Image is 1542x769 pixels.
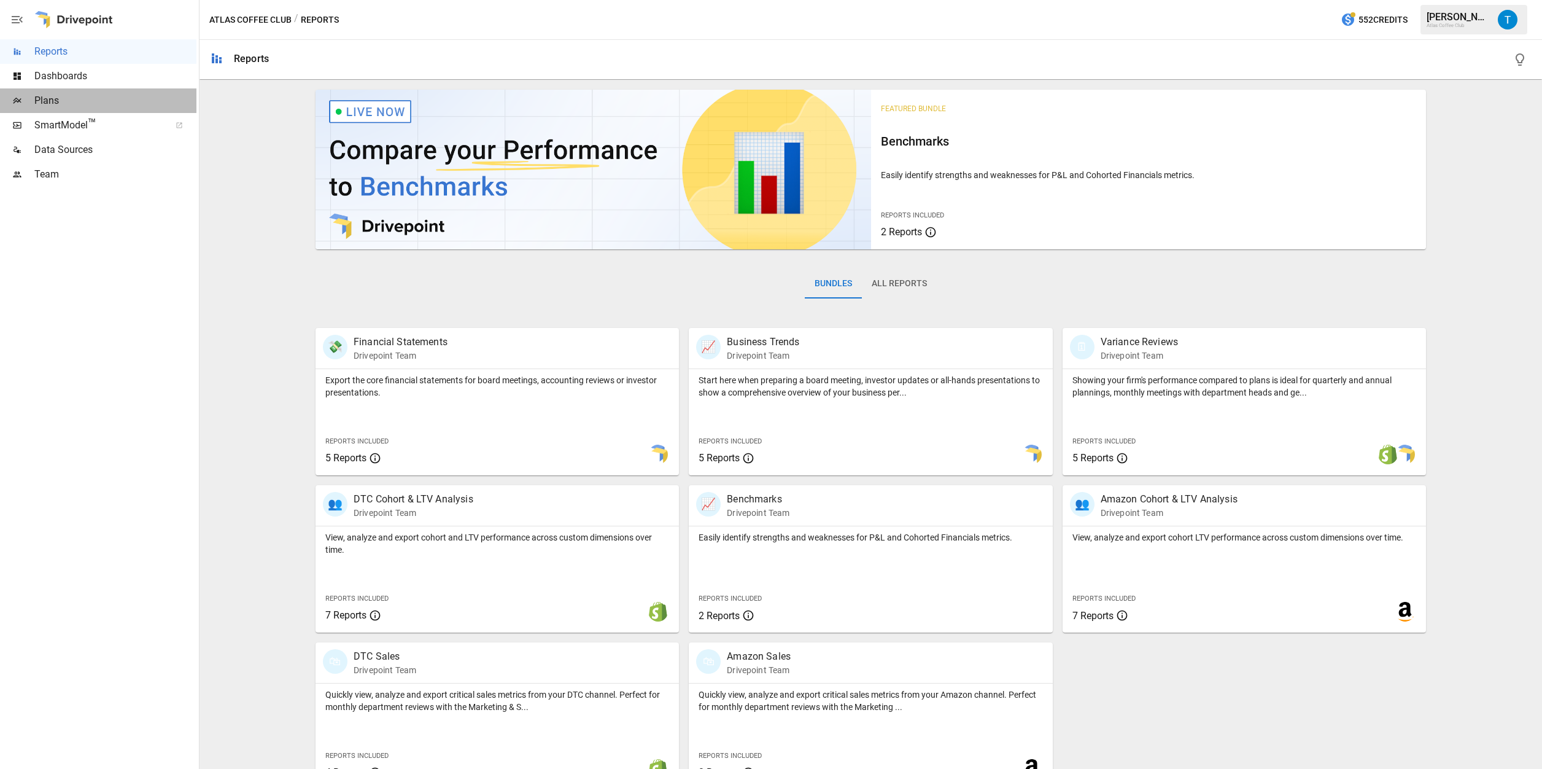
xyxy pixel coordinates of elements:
[1395,602,1415,622] img: amazon
[699,595,762,603] span: Reports Included
[1072,452,1114,464] span: 5 Reports
[34,93,196,108] span: Plans
[1427,23,1490,28] div: Atlas Coffee Club
[316,90,871,249] img: video thumbnail
[1395,445,1415,464] img: smart model
[727,349,799,362] p: Drivepoint Team
[354,492,473,507] p: DTC Cohort & LTV Analysis
[1490,2,1525,37] button: Tyler Hines
[34,167,196,182] span: Team
[1498,10,1517,29] img: Tyler Hines
[648,445,668,464] img: smart model
[862,269,937,299] button: All Reports
[1358,12,1408,28] span: 552 Credits
[323,335,347,359] div: 💸
[209,12,292,28] button: Atlas Coffee Club
[34,69,196,84] span: Dashboards
[1070,492,1095,517] div: 👥
[1336,9,1412,31] button: 552Credits
[325,689,669,713] p: Quickly view, analyze and export critical sales metrics from your DTC channel. Perfect for monthl...
[699,452,740,464] span: 5 Reports
[88,116,96,131] span: ™
[325,595,389,603] span: Reports Included
[699,531,1042,544] p: Easily identify strengths and weaknesses for P&L and Cohorted Financials metrics.
[699,437,762,445] span: Reports Included
[699,689,1042,713] p: Quickly view, analyze and export critical sales metrics from your Amazon channel. Perfect for mon...
[323,649,347,674] div: 🛍
[1072,374,1416,399] p: Showing your firm's performance compared to plans is ideal for quarterly and annual plannings, mo...
[325,752,389,760] span: Reports Included
[354,335,447,349] p: Financial Statements
[1070,335,1095,359] div: 🗓
[1378,445,1398,464] img: shopify
[1101,492,1238,507] p: Amazon Cohort & LTV Analysis
[354,664,416,676] p: Drivepoint Team
[325,374,669,399] p: Export the core financial statements for board meetings, accounting reviews or investor presentat...
[696,492,721,517] div: 📈
[696,335,721,359] div: 📈
[1101,349,1178,362] p: Drivepoint Team
[325,609,366,621] span: 7 Reports
[1072,437,1136,445] span: Reports Included
[34,142,196,157] span: Data Sources
[234,53,269,64] div: Reports
[727,492,789,507] p: Benchmarks
[1101,507,1238,519] p: Drivepoint Team
[354,507,473,519] p: Drivepoint Team
[325,452,366,464] span: 5 Reports
[1101,335,1178,349] p: Variance Reviews
[354,349,447,362] p: Drivepoint Team
[881,226,922,238] span: 2 Reports
[294,12,298,28] div: /
[881,131,1417,151] h6: Benchmarks
[34,44,196,59] span: Reports
[325,437,389,445] span: Reports Included
[648,602,668,622] img: shopify
[699,610,740,622] span: 2 Reports
[727,649,791,664] p: Amazon Sales
[696,649,721,674] div: 🛍
[699,374,1042,399] p: Start here when preparing a board meeting, investor updates or all-hands presentations to show a ...
[323,492,347,517] div: 👥
[1072,531,1416,544] p: View, analyze and export cohort LTV performance across custom dimensions over time.
[881,104,946,113] span: Featured Bundle
[727,664,791,676] p: Drivepoint Team
[34,118,162,133] span: SmartModel
[881,169,1417,181] p: Easily identify strengths and weaknesses for P&L and Cohorted Financials metrics.
[727,507,789,519] p: Drivepoint Team
[1072,610,1114,622] span: 7 Reports
[881,211,944,219] span: Reports Included
[1022,445,1042,464] img: smart model
[805,269,862,299] button: Bundles
[699,752,762,760] span: Reports Included
[325,531,669,556] p: View, analyze and export cohort and LTV performance across custom dimensions over time.
[1427,11,1490,23] div: [PERSON_NAME]
[727,335,799,349] p: Business Trends
[354,649,416,664] p: DTC Sales
[1072,595,1136,603] span: Reports Included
